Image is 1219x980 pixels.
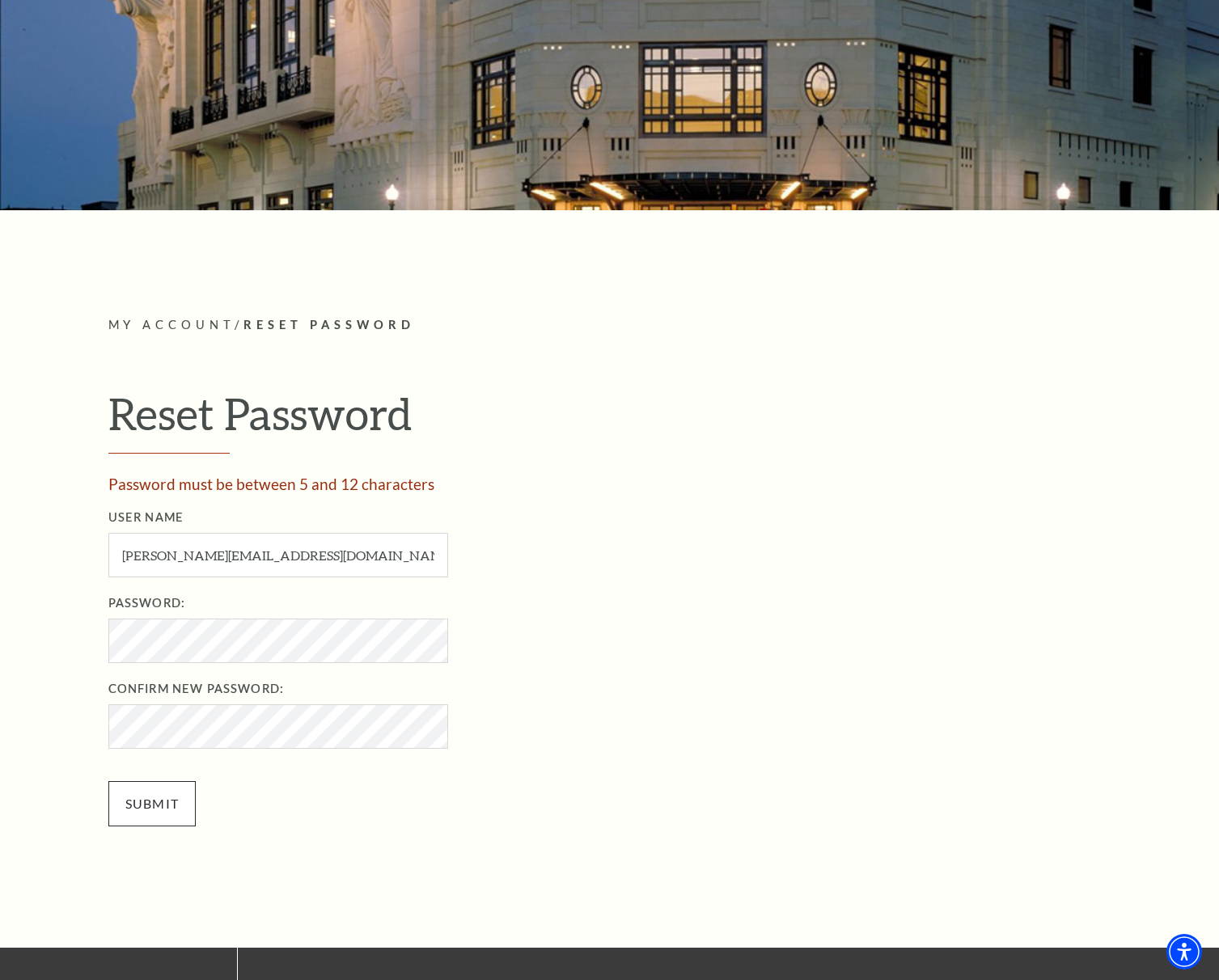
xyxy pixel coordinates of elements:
div: Accessibility Menu [1166,934,1202,969]
p: / [108,315,1111,336]
label: Confirm New Password: [108,679,1146,699]
input: Submit button [108,781,197,826]
span: My Account [108,318,235,332]
label: User Name [108,508,1146,528]
span: Reset Password [243,318,415,332]
h1: Reset Password [108,387,1111,454]
input: User Name [108,533,448,577]
span: Password must be between 5 and 12 characters [108,475,434,493]
label: Password: [108,593,1146,614]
